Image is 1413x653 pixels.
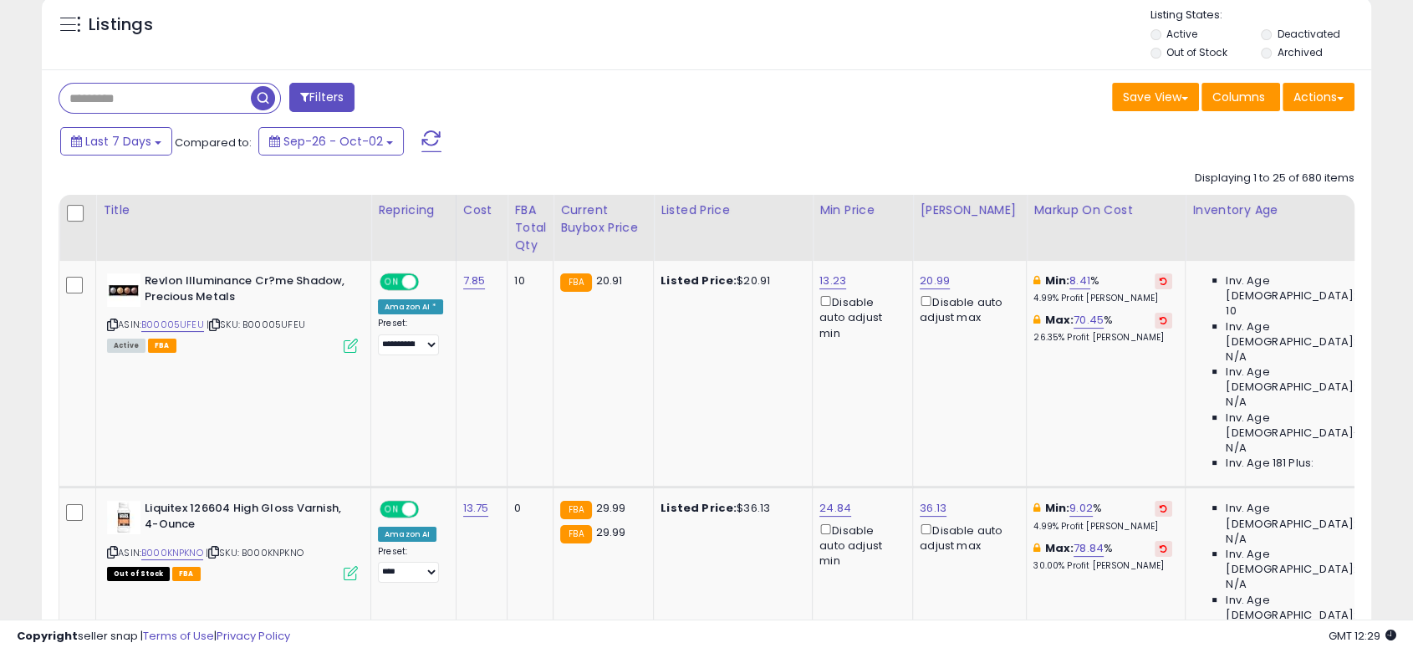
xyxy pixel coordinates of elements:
[661,202,805,219] div: Listed Price
[596,524,626,540] span: 29.99
[819,273,846,289] a: 13.23
[661,501,799,516] div: $36.13
[463,273,486,289] a: 7.85
[1278,27,1340,41] label: Deactivated
[107,273,140,307] img: 31vtxBDdhTS._SL40_.jpg
[463,202,501,219] div: Cost
[141,546,203,560] a: B000KNPKNO
[560,525,591,543] small: FBA
[1226,547,1379,577] span: Inv. Age [DEMOGRAPHIC_DATA]:
[107,273,358,351] div: ASIN:
[378,318,443,355] div: Preset:
[289,83,355,112] button: Filters
[416,275,443,289] span: OFF
[1069,500,1093,517] a: 9.02
[1033,541,1172,572] div: %
[1226,532,1246,547] span: N/A
[381,275,402,289] span: ON
[17,629,290,645] div: seller snap | |
[206,546,304,559] span: | SKU: B000KNPKNO
[1226,319,1379,349] span: Inv. Age [DEMOGRAPHIC_DATA]:
[1329,628,1396,644] span: 2025-10-10 12:29 GMT
[463,500,489,517] a: 13.75
[107,567,170,581] span: All listings that are currently out of stock and unavailable for purchase on Amazon
[1033,560,1172,572] p: 30.00% Profit [PERSON_NAME]
[1226,273,1379,304] span: Inv. Age [DEMOGRAPHIC_DATA]:
[661,500,737,516] b: Listed Price:
[1069,273,1090,289] a: 8.41
[819,521,900,569] div: Disable auto adjust min
[148,339,176,353] span: FBA
[1226,501,1379,531] span: Inv. Age [DEMOGRAPHIC_DATA]:
[1283,83,1354,111] button: Actions
[1226,365,1379,395] span: Inv. Age [DEMOGRAPHIC_DATA]:
[1226,593,1379,623] span: Inv. Age [DEMOGRAPHIC_DATA]:
[1226,304,1236,319] span: 10
[175,135,252,150] span: Compared to:
[514,273,540,288] div: 10
[103,202,364,219] div: Title
[1212,89,1265,105] span: Columns
[143,628,214,644] a: Terms of Use
[596,500,626,516] span: 29.99
[107,339,145,353] span: All listings currently available for purchase on Amazon
[1033,501,1172,532] div: %
[217,628,290,644] a: Privacy Policy
[107,501,358,579] div: ASIN:
[560,273,591,292] small: FBA
[1278,45,1323,59] label: Archived
[1074,540,1104,557] a: 78.84
[378,546,443,584] div: Preset:
[514,202,546,254] div: FBA Total Qty
[378,527,436,542] div: Amazon AI
[819,293,900,341] div: Disable auto adjust min
[514,501,540,516] div: 0
[1033,273,1172,304] div: %
[1226,395,1246,410] span: N/A
[920,293,1013,325] div: Disable auto adjust max
[819,500,851,517] a: 24.84
[1033,521,1172,533] p: 4.99% Profit [PERSON_NAME]
[1044,540,1074,556] b: Max:
[1044,273,1069,288] b: Min:
[283,133,383,150] span: Sep-26 - Oct-02
[381,503,402,517] span: ON
[1192,202,1385,219] div: Inventory Age
[107,501,140,534] img: 31zfhDXqAhL._SL40_.jpg
[207,318,305,331] span: | SKU: B00005UFEU
[1166,45,1227,59] label: Out of Stock
[661,273,799,288] div: $20.91
[920,202,1019,219] div: [PERSON_NAME]
[145,501,348,536] b: Liquitex 126604 High Gloss Varnish, 4-Ounce
[1166,27,1197,41] label: Active
[920,273,950,289] a: 20.99
[596,273,623,288] span: 20.91
[1226,441,1246,456] span: N/A
[172,567,201,581] span: FBA
[1033,202,1178,219] div: Markup on Cost
[661,273,737,288] b: Listed Price:
[1044,312,1074,328] b: Max:
[560,501,591,519] small: FBA
[141,318,204,332] a: B00005UFEU
[560,202,646,237] div: Current Buybox Price
[1112,83,1199,111] button: Save View
[89,13,153,37] h5: Listings
[1195,171,1354,186] div: Displaying 1 to 25 of 680 items
[1226,577,1246,592] span: N/A
[920,521,1013,554] div: Disable auto adjust max
[1226,411,1379,441] span: Inv. Age [DEMOGRAPHIC_DATA]-180:
[258,127,404,156] button: Sep-26 - Oct-02
[85,133,151,150] span: Last 7 Days
[1033,313,1172,344] div: %
[1033,332,1172,344] p: 26.35% Profit [PERSON_NAME]
[920,500,946,517] a: 36.13
[1226,349,1246,365] span: N/A
[145,273,348,309] b: Revlon Illuminance Cr?me Shadow, Precious Metals
[1074,312,1104,329] a: 70.45
[1044,500,1069,516] b: Min:
[416,503,443,517] span: OFF
[378,202,449,219] div: Repricing
[1027,195,1186,261] th: The percentage added to the cost of goods (COGS) that forms the calculator for Min & Max prices.
[1226,456,1314,471] span: Inv. Age 181 Plus:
